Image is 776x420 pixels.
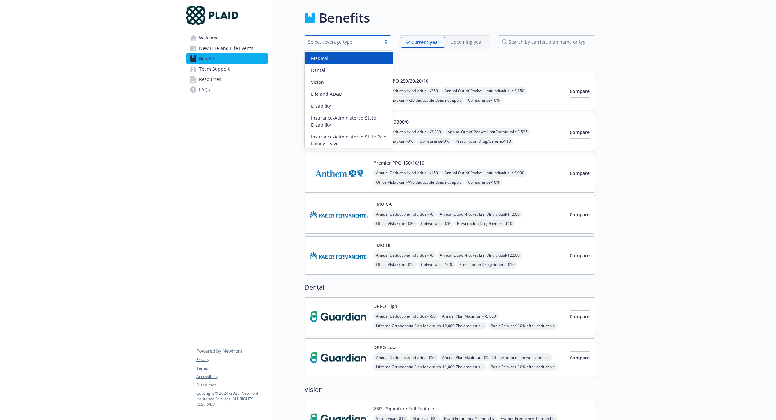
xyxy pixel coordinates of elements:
span: Team Support [199,64,230,74]
span: Life and AD&D [311,91,342,97]
span: Coinsurance - 0% [417,137,452,145]
a: Accessibility [196,374,268,380]
span: Office Visit/Exam - $20 [373,219,417,227]
a: FAQs [186,84,268,95]
span: Compare [570,170,590,176]
h2: Medical [305,57,595,67]
span: Basic Services - 10% after deductible [488,363,558,371]
button: Compare [570,126,590,139]
span: Compare [570,314,590,320]
span: Resources [199,74,221,84]
span: Dental [311,67,325,73]
p: Upcoming year [450,39,483,45]
span: Insurance-Administered State Paid Family Leave [311,133,389,147]
span: Annual Deductible/Individual - $0 [373,251,436,259]
button: Compare [570,351,590,364]
span: Compare [570,252,590,259]
button: HMO CA [373,201,392,207]
span: Annual Deductible/Individual - $250 [373,87,440,95]
span: Vision [311,79,324,85]
h1: Benefits [319,8,370,28]
button: HMO HI [373,242,390,249]
span: Annual Out-of-Pocket Limit/Individual - $2,000 [442,169,527,177]
button: DPPO Low [373,344,396,351]
a: New Hire and Life Events [186,43,268,53]
span: Medical [311,55,328,61]
span: Lifetime Orthodontia Plan Maximum - $1,000 The amount shown in the out of network field is your c... [373,363,487,371]
a: Disclaimer [196,382,268,388]
span: Coinsurance - 0% [418,219,453,227]
span: Annual Out-of-Pocket Limit/Individual - $2,250 [442,87,527,95]
span: Insurance-Administered State Disability [311,115,389,128]
img: Kaiser Permanente Insurance Company carrier logo [310,201,368,228]
a: Benefits [186,53,268,64]
span: Office Visit/Exam - $15 [373,260,417,269]
span: Annual Deductible/Individual - $50 [373,353,438,361]
span: Compare [570,211,590,217]
span: Annual Plan Maximum - $1,500 The amount shown in the out of network field is your combined Calend... [439,353,553,361]
span: Coinsurance - 10% [465,178,502,186]
span: Coinsurance - 10% [418,260,455,269]
p: Current year [411,39,439,46]
button: Classic PPO 250/20/20/10 [373,77,428,84]
span: Office Visit/Exam - $20 deductible does not apply [373,96,464,104]
span: Lifetime Orthodontia Plan Maximum - $2,000 The amount shown in the out of network field is your c... [373,322,487,330]
span: New Hire and Life Events [199,43,253,53]
button: VSP - Signature Full Feature [373,405,434,412]
input: search by carrier, plan name or type [498,35,595,48]
span: Office Visit/Exam - $10 deductible does not apply [373,178,464,186]
span: Annual Plan Maximum - $5,000 [439,312,499,320]
img: Guardian carrier logo [310,303,368,330]
span: Annual Deductible/Individual - $3,300 [373,128,444,136]
button: Premier PPO 150/10/10 [373,160,424,166]
p: Copyright © 2024 - 2025 , Newfront Insurance Services, ALL RIGHTS RESERVED [196,391,268,407]
span: Compare [570,129,590,135]
span: Prescription Drug/Generic - $10 [454,219,515,227]
span: Prescription Drug/Generic - $10 [453,137,514,145]
span: Coinsurance - 10% [465,96,502,104]
button: Compare [570,167,590,180]
button: Compare [570,310,590,323]
span: Benefits [199,53,216,64]
a: Privacy [196,357,268,363]
span: Annual Deductible/Individual - $50 [373,312,438,320]
button: Compare [570,208,590,221]
span: Annual Deductible/Individual - $0 [373,210,436,218]
div: Select coverage type [308,39,378,45]
span: Prescription Drug/Generic - $10 [457,260,517,269]
button: Compare [570,249,590,262]
span: Annual Out-of-Pocket Limit/Individual - $3,525 [445,128,530,136]
span: Annual Out-of-Pocket Limit/Individual - $1,500 [437,210,522,218]
span: Welcome [199,33,219,43]
span: Office Visit/Exam - 0% [373,137,416,145]
span: FAQs [199,84,210,95]
span: Compare [570,88,590,94]
a: Resources [186,74,268,84]
span: Disability [311,103,331,109]
h2: Vision [305,385,595,394]
img: Guardian carrier logo [310,344,368,371]
a: Terms [196,365,268,371]
a: Welcome [186,33,268,43]
img: Anthem Blue Cross carrier logo [310,160,368,187]
span: Annual Out-of-Pocket Limit/Individual - $2,500 [437,251,522,259]
span: Basic Services - 10% after deductible [488,322,558,330]
span: Annual Deductible/Individual - $150 [373,169,440,177]
button: Compare [570,85,590,98]
a: Team Support [186,64,268,74]
span: Upcoming year [445,37,489,48]
button: DPPO High [373,303,397,310]
span: Compare [570,355,590,361]
h2: Dental [305,282,595,292]
img: Kaiser Permanente of Hawaii carrier logo [310,242,368,269]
